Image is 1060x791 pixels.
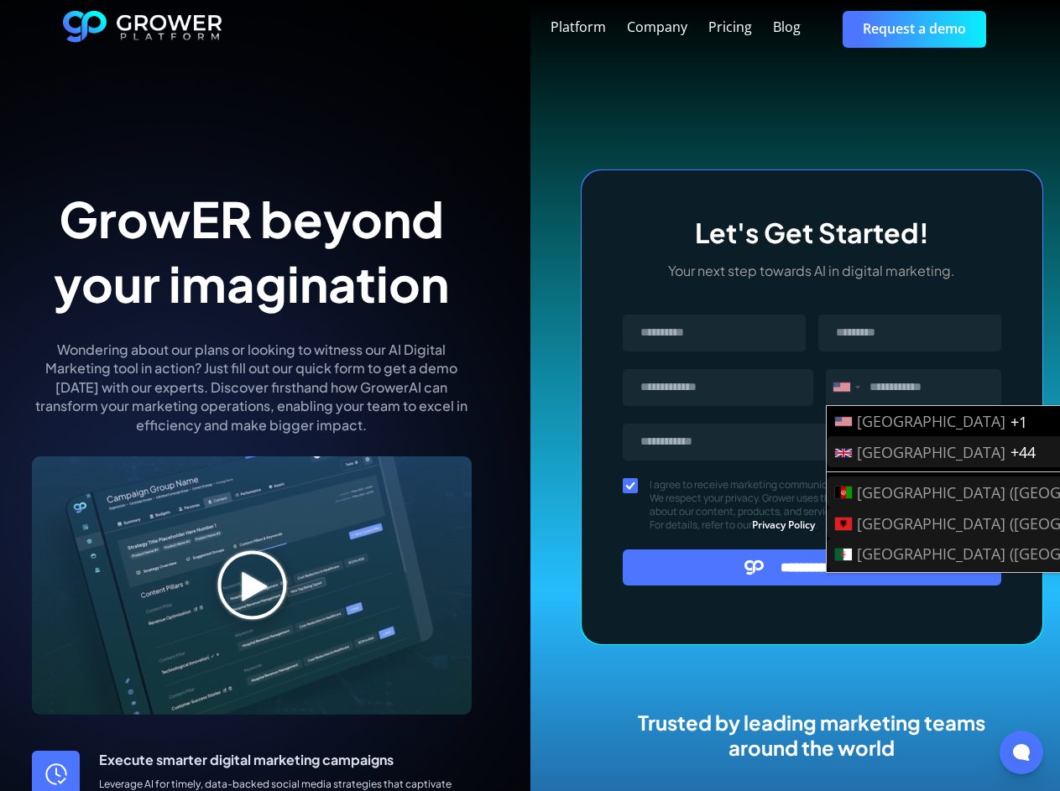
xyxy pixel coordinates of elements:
[650,478,1002,532] span: I agree to receive marketing communications from Grower. We respect your privacy. Grower uses the...
[1010,411,1027,431] span: +1
[623,216,1002,248] h3: Let's Get Started!
[627,18,687,38] a: Company
[708,18,752,38] a: Pricing
[708,19,752,35] div: Pricing
[623,315,1002,585] form: Message
[32,341,472,435] p: Wondering about our plans or looking to witness our AI Digital Marketing tool in action? Just fil...
[99,751,472,769] p: Execute smarter digital marketing campaigns
[551,19,606,35] div: Platform
[857,411,1005,431] span: [GEOGRAPHIC_DATA]
[32,456,472,715] img: digital marketing tools
[843,11,986,47] a: Request a demo
[773,18,801,38] a: Blog
[63,11,222,48] a: home
[857,442,1005,462] span: [GEOGRAPHIC_DATA]
[752,518,815,532] a: Privacy Policy
[32,186,472,315] h1: GrowER beyond your imagination
[773,19,801,35] div: Blog
[551,18,606,38] a: Platform
[623,262,1002,280] p: Your next step towards AI in digital marketing.
[827,370,865,405] div: United States: +1
[627,19,687,35] div: Company
[618,710,1006,760] h2: Trusted by leading marketing teams around the world
[1010,442,1036,462] span: +44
